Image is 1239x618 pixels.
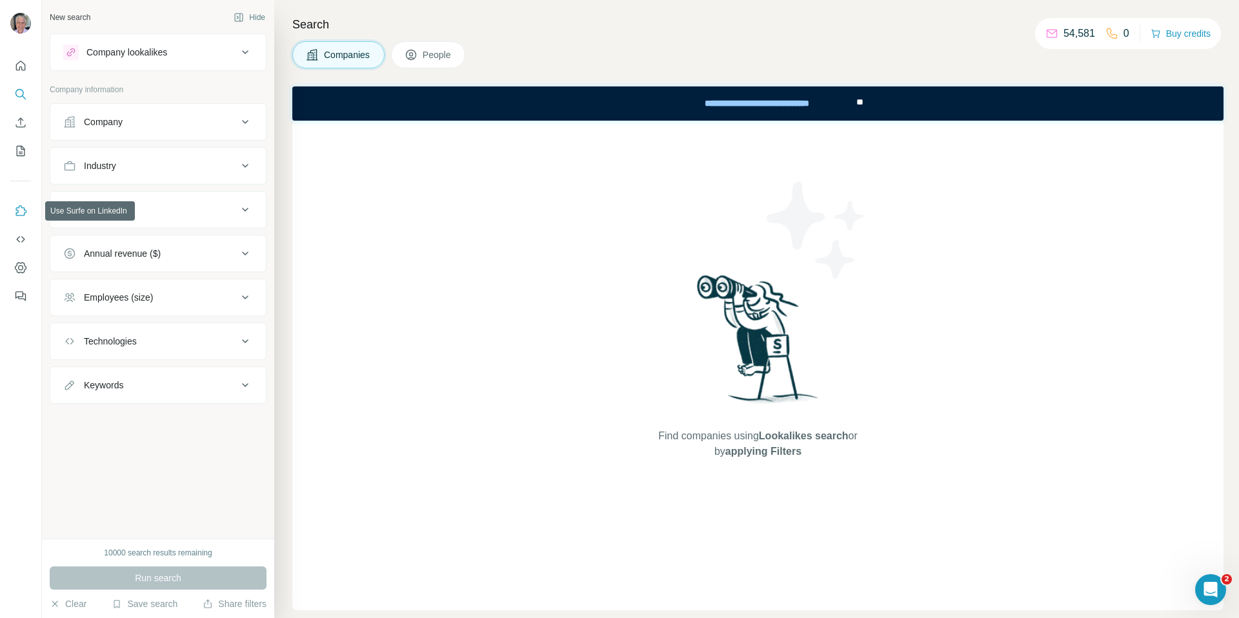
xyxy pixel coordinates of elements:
[654,428,861,459] span: Find companies using or by
[84,159,116,172] div: Industry
[10,199,31,223] button: Use Surfe on LinkedIn
[203,597,267,610] button: Share filters
[10,284,31,308] button: Feedback
[50,326,266,357] button: Technologies
[84,203,131,216] div: HQ location
[10,13,31,34] img: Avatar
[50,106,266,137] button: Company
[10,256,31,279] button: Dashboard
[84,247,161,260] div: Annual revenue ($)
[104,547,212,559] div: 10000 search results remaining
[50,597,86,610] button: Clear
[10,228,31,251] button: Use Surfe API
[1063,26,1095,41] p: 54,581
[112,597,177,610] button: Save search
[1151,25,1211,43] button: Buy credits
[84,379,123,392] div: Keywords
[725,446,801,457] span: applying Filters
[84,115,123,128] div: Company
[50,150,266,181] button: Industry
[1195,574,1226,605] iframe: Intercom live chat
[84,291,153,304] div: Employees (size)
[225,8,274,27] button: Hide
[10,83,31,106] button: Search
[50,282,266,313] button: Employees (size)
[292,86,1224,121] iframe: Banner
[1123,26,1129,41] p: 0
[691,272,825,415] img: Surfe Illustration - Woman searching with binoculars
[50,84,267,95] p: Company information
[758,172,874,288] img: Surfe Illustration - Stars
[759,430,849,441] span: Lookalikes search
[50,37,266,68] button: Company lookalikes
[1222,574,1232,584] span: 2
[324,48,371,61] span: Companies
[50,370,266,401] button: Keywords
[10,139,31,163] button: My lists
[50,194,266,225] button: HQ location
[10,54,31,77] button: Quick start
[50,238,266,269] button: Annual revenue ($)
[86,46,167,59] div: Company lookalikes
[50,12,90,23] div: New search
[292,15,1224,34] h4: Search
[10,111,31,134] button: Enrich CSV
[423,48,452,61] span: People
[84,335,137,348] div: Technologies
